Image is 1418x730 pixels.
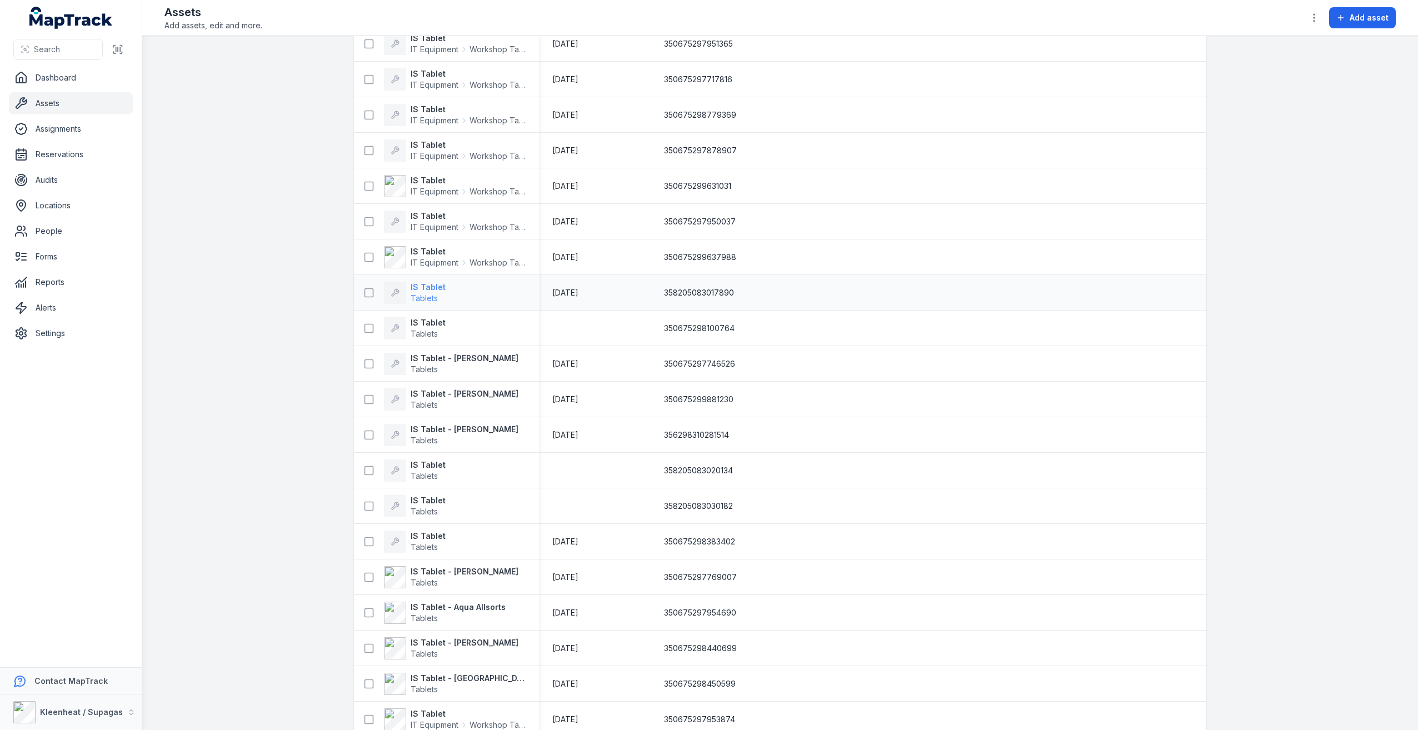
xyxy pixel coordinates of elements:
[411,282,446,293] strong: IS Tablet
[9,194,133,217] a: Locations
[470,222,526,233] span: Workshop Tablets
[411,684,438,694] span: Tablets
[411,388,518,399] strong: IS Tablet - [PERSON_NAME]
[411,649,438,658] span: Tablets
[411,471,438,481] span: Tablets
[411,566,518,577] strong: IS Tablet - [PERSON_NAME]
[384,388,518,411] a: IS Tablet - [PERSON_NAME]Tablets
[411,531,446,542] strong: IS Tablet
[411,317,446,328] strong: IS Tablet
[411,211,526,222] strong: IS Tablet
[552,110,578,119] span: [DATE]
[664,287,734,298] span: 358205083017890
[552,536,578,547] time: 01/04/2025, 12:00:00 am
[9,92,133,114] a: Assets
[552,430,578,439] span: [DATE]
[9,271,133,293] a: Reports
[552,287,578,298] time: 15/04/2025, 12:00:00 am
[664,678,736,689] span: 350675298450599
[470,115,526,126] span: Workshop Tablets
[411,400,438,409] span: Tablets
[664,252,736,263] span: 350675299637988
[1350,12,1389,23] span: Add asset
[664,572,737,583] span: 350675297769007
[384,673,526,695] a: IS Tablet - [GEOGRAPHIC_DATA] PlumbingTablets
[411,495,446,506] strong: IS Tablet
[411,139,526,151] strong: IS Tablet
[470,151,526,162] span: Workshop Tablets
[384,68,526,91] a: IS TabletIT EquipmentWorkshop Tablets
[411,186,458,197] span: IT Equipment
[664,394,733,405] span: 350675299881230
[552,394,578,404] span: [DATE]
[384,495,446,517] a: IS TabletTablets
[384,282,446,304] a: IS TabletTablets
[552,643,578,653] span: [DATE]
[664,181,731,192] span: 350675299631031
[411,364,438,374] span: Tablets
[384,139,526,162] a: IS TabletIT EquipmentWorkshop Tablets
[552,181,578,191] span: [DATE]
[552,145,578,156] time: 30/04/2025, 12:00:00 am
[411,602,506,613] strong: IS Tablet - Aqua Allsorts
[552,181,578,192] time: 30/04/2025, 12:00:00 am
[552,252,578,262] span: [DATE]
[552,678,578,689] time: 01/01/2025, 12:00:00 am
[664,38,733,49] span: 350675297951365
[664,323,735,334] span: 350675298100764
[552,288,578,297] span: [DATE]
[9,246,133,268] a: Forms
[552,572,578,582] span: [DATE]
[384,353,518,375] a: IS Tablet - [PERSON_NAME]Tablets
[411,151,458,162] span: IT Equipment
[411,329,438,338] span: Tablets
[411,257,458,268] span: IT Equipment
[411,708,526,719] strong: IS Tablet
[411,33,526,44] strong: IS Tablet
[384,175,526,197] a: IS TabletIT EquipmentWorkshop Tablets
[470,257,526,268] span: Workshop Tablets
[384,637,518,659] a: IS Tablet - [PERSON_NAME]Tablets
[664,465,733,476] span: 358205083020134
[664,109,736,121] span: 350675298779369
[34,676,108,686] strong: Contact MapTrack
[411,68,526,79] strong: IS Tablet
[164,4,262,20] h2: Assets
[552,38,578,49] time: 30/04/2025, 12:00:00 am
[664,216,736,227] span: 350675297950037
[552,608,578,617] span: [DATE]
[164,20,262,31] span: Add assets, edit and more.
[552,109,578,121] time: 30/04/2025, 12:00:00 am
[552,359,578,368] span: [DATE]
[552,74,578,84] span: [DATE]
[664,643,737,654] span: 350675298440699
[664,714,735,725] span: 350675297953874
[9,143,133,166] a: Reservations
[411,353,518,364] strong: IS Tablet - [PERSON_NAME]
[552,39,578,48] span: [DATE]
[9,169,133,191] a: Audits
[384,602,506,624] a: IS Tablet - Aqua AllsortsTablets
[552,572,578,583] time: 01/04/2025, 12:00:00 am
[664,429,729,441] span: 356298310281514
[552,358,578,369] time: 15/04/2025, 12:00:00 am
[411,115,458,126] span: IT Equipment
[552,217,578,226] span: [DATE]
[664,501,733,512] span: 358205083030182
[552,607,578,618] time: 15/04/2025, 12:00:00 am
[384,424,518,446] a: IS Tablet - [PERSON_NAME]Tablets
[29,7,113,29] a: MapTrack
[384,566,518,588] a: IS Tablet - [PERSON_NAME]Tablets
[411,459,446,471] strong: IS Tablet
[411,44,458,55] span: IT Equipment
[411,424,518,435] strong: IS Tablet - [PERSON_NAME]
[552,714,578,725] time: 01/01/2025, 12:00:00 am
[552,714,578,724] span: [DATE]
[384,104,526,126] a: IS TabletIT EquipmentWorkshop Tablets
[552,429,578,441] time: 15/04/2025, 12:00:00 am
[552,643,578,654] time: 01/01/2025, 12:00:00 am
[34,44,60,55] span: Search
[470,79,526,91] span: Workshop Tablets
[552,394,578,405] time: 15/04/2025, 12:00:00 am
[40,707,123,717] strong: Kleenheat / Supagas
